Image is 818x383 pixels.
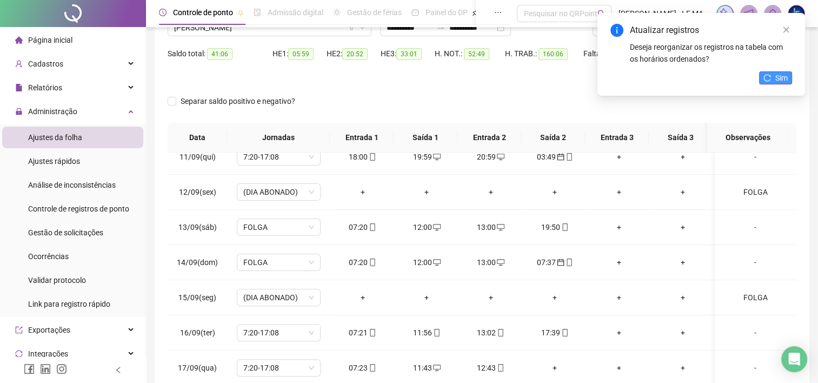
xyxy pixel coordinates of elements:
[531,221,578,233] div: 19:50
[403,362,450,374] div: 11:43
[15,60,23,68] span: user-add
[272,48,327,60] div: HE 1:
[723,292,787,303] div: FOLGA
[368,329,376,336] span: mobile
[28,228,103,237] span: Gestão de solicitações
[403,186,450,198] div: +
[227,123,330,153] th: Jornadas
[411,9,419,16] span: dashboard
[763,74,771,82] span: reload
[243,325,314,341] span: 7:20-17:08
[176,95,300,107] span: Separar saldo positivo e negativo?
[432,223,441,231] span: desktop
[15,326,23,334] span: export
[179,153,216,161] span: 11/09(qui)
[597,10,606,18] span: search
[339,292,386,303] div: +
[174,19,365,36] span: GABRIEL FARIAS DA SILVA
[538,48,568,60] span: 160:06
[496,223,504,231] span: desktop
[339,327,386,339] div: 07:21
[531,292,578,303] div: +
[505,48,583,60] div: H. TRAB.:
[403,221,450,233] div: 12:00
[436,23,445,32] span: to
[432,259,441,266] span: desktop
[368,153,376,161] span: mobile
[339,151,386,163] div: 18:00
[719,8,731,19] img: sparkle-icon.fc2bf0ac1784a2077858766a79e2daf3.svg
[564,153,573,161] span: mobile
[394,123,457,153] th: Saída 1
[15,36,23,44] span: home
[595,327,642,339] div: +
[775,72,788,84] span: Sim
[531,327,578,339] div: 17:39
[467,221,514,233] div: 13:00
[28,326,70,334] span: Exportações
[716,131,780,143] span: Observações
[496,329,504,336] span: mobile
[178,293,216,302] span: 15/09(seg)
[780,24,792,36] a: Close
[556,259,564,266] span: calendar
[327,48,381,60] div: HE 2:
[403,151,450,163] div: 19:59
[723,221,787,233] div: -
[403,292,450,303] div: +
[649,123,713,153] th: Saída 3
[660,151,707,163] div: +
[330,123,394,153] th: Entrada 1
[28,300,110,308] span: Link para registro rápido
[168,48,272,60] div: Saldo total:
[494,9,502,16] span: ellipsis
[28,349,68,358] span: Integrações
[630,24,792,37] div: Atualizar registros
[531,151,578,163] div: 03:49
[359,24,365,31] span: down
[467,151,514,163] div: 20:59
[28,36,72,44] span: Página inicial
[28,107,77,116] span: Administração
[40,364,51,374] span: linkedin
[560,223,569,231] span: mobile
[28,157,80,166] span: Ajustes rápidos
[28,276,86,285] span: Validar protocolo
[595,292,642,303] div: +
[595,186,642,198] div: +
[531,256,578,268] div: 07:37
[15,350,23,358] span: sync
[381,48,435,60] div: HE 3:
[28,204,129,213] span: Controle de registros de ponto
[432,329,441,336] span: mobile
[560,329,569,336] span: mobile
[432,364,441,372] span: desktop
[660,186,707,198] div: +
[368,259,376,266] span: mobile
[347,8,402,17] span: Gestão de férias
[595,362,642,374] div: +
[368,223,376,231] span: mobile
[432,153,441,161] span: desktop
[115,366,122,374] span: left
[15,84,23,91] span: file
[403,327,450,339] div: 11:56
[333,9,341,16] span: sun
[435,48,505,60] div: H. NOT.:
[660,292,707,303] div: +
[744,9,754,18] span: notification
[556,153,564,161] span: calendar
[339,362,386,374] div: 07:23
[472,10,478,16] span: pushpin
[723,256,787,268] div: -
[781,346,807,372] div: Open Intercom Messenger
[243,219,314,235] span: FOLGA
[403,256,450,268] div: 12:00
[168,123,227,153] th: Data
[707,123,788,153] th: Observações
[467,186,514,198] div: +
[178,364,217,372] span: 17/09(qua)
[467,327,514,339] div: 13:02
[585,123,649,153] th: Entrada 3
[425,8,468,17] span: Painel do DP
